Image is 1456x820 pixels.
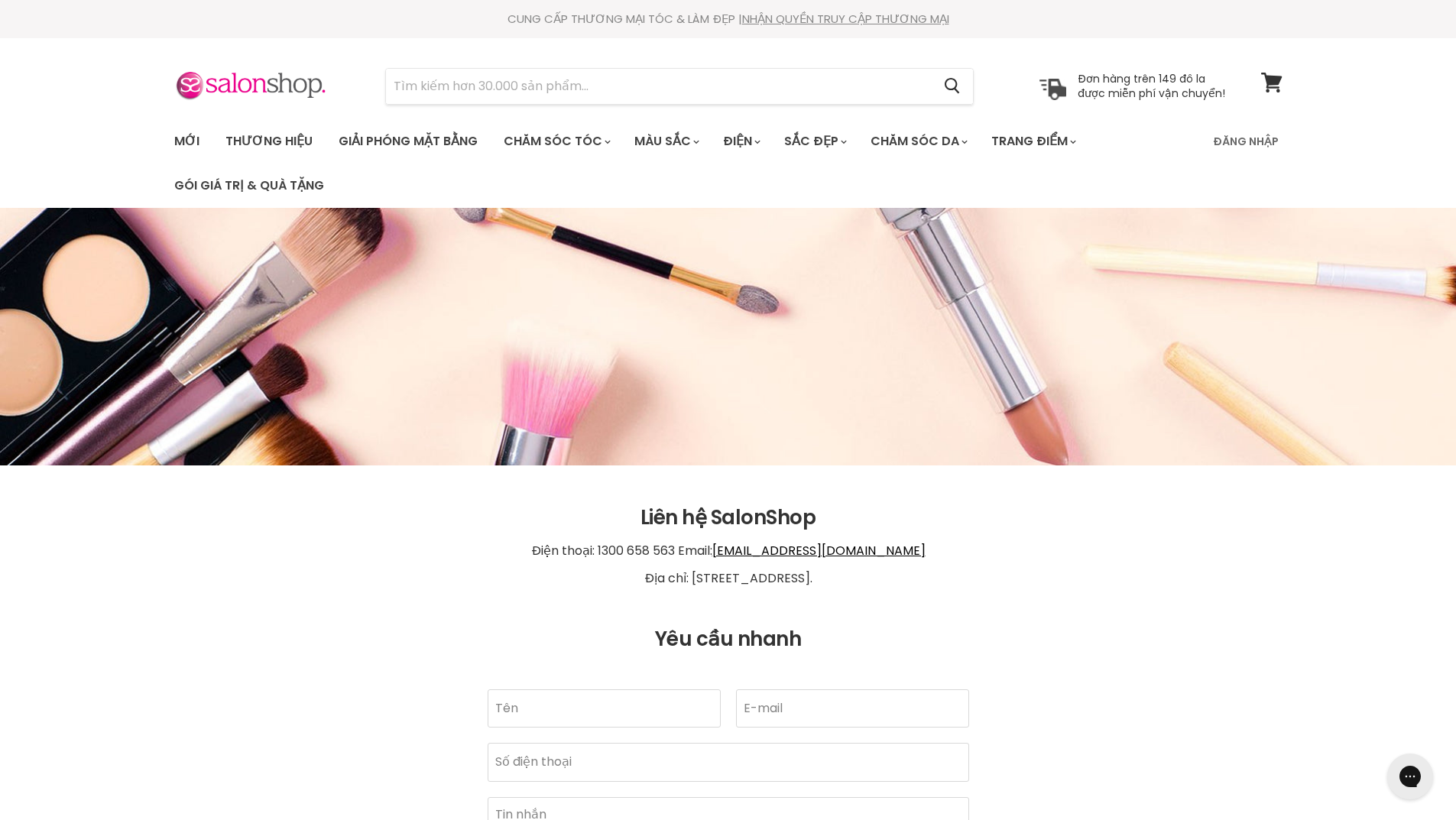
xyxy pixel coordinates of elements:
font: Điện [723,132,752,150]
a: Giải phóng mặt bằng [327,125,489,157]
a: Chăm sóc da [859,125,977,157]
iframe: Gorgias trò chuyện trực tiếp messenger [1380,748,1441,805]
font: Mới [174,132,199,150]
font: Giải phóng mặt bằng [339,132,478,150]
font: Gói giá trị & Quà tặng [174,177,324,194]
font: Trang điểm [991,132,1068,150]
font: Chăm sóc da [871,132,959,150]
button: Tìm kiếm [932,69,973,104]
font: Điện thoại: 1300 658 563 Email: [531,542,712,559]
font: Chăm sóc tóc [504,132,602,150]
font: Địa chỉ: [STREET_ADDRESS]. [644,569,812,587]
font: Sắc đẹp [784,132,838,150]
a: Màu sắc [623,125,709,157]
a: NHẬN QUYỀN TRUY CẬP THƯƠNG MẠI [742,11,949,27]
a: Mới [163,125,211,157]
a: Thương hiệu [214,125,324,157]
font: Đơn hàng trên 149 đô la được miễn phí vận chuyển! [1078,71,1225,100]
font: CUNG CẤP THƯƠNG MẠI TÓC & LÀM ĐẸP | [507,11,742,27]
nav: Chủ yếu [155,119,1302,208]
a: Gói giá trị & Quà tặng [163,170,336,202]
input: Tìm kiếm [386,69,932,104]
a: Sắc đẹp [773,125,856,157]
form: Sản phẩm [385,68,974,105]
a: Chăm sóc tóc [492,125,620,157]
font: Đăng nhập [1213,134,1279,149]
font: Thương hiệu [225,132,313,150]
a: [EMAIL_ADDRESS][DOMAIN_NAME] [712,542,926,559]
font: Màu sắc [634,132,691,150]
font: Liên hệ SalonShop [640,504,816,531]
a: Trang điểm [980,125,1085,157]
font: Yêu cầu nhanh [655,625,801,653]
ul: Menu chính [163,119,1204,208]
a: Đăng nhập [1204,125,1288,157]
a: Điện [712,125,770,157]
